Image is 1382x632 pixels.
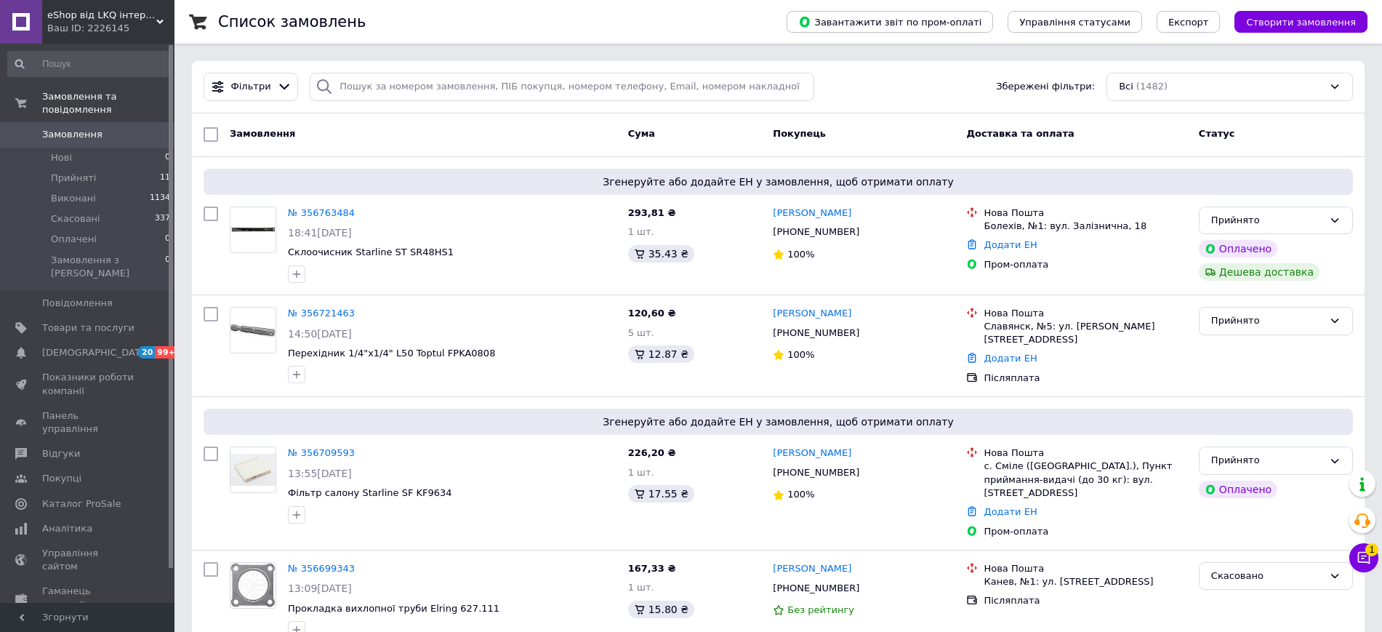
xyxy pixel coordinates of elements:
[787,349,814,360] span: 100%
[1211,453,1323,468] div: Прийнято
[310,73,814,101] input: Пошук за номером замовлення, ПІБ покупця, номером телефону, Email, номером накладної
[230,207,276,253] a: Фото товару
[984,575,1186,588] div: Канев, №1: ул. [STREET_ADDRESS]
[1211,569,1323,584] div: Скасовано
[787,489,814,500] span: 100%
[42,321,134,335] span: Товари та послуги
[628,345,694,363] div: 12.87 ₴
[770,223,862,241] div: [PHONE_NUMBER]
[1365,541,1378,554] span: 1
[230,212,276,247] img: Фото товару
[984,239,1037,250] a: Додати ЕН
[1119,80,1133,94] span: Всі
[51,172,96,185] span: Прийняті
[1246,17,1356,28] span: Створити замовлення
[42,472,81,485] span: Покупці
[1019,17,1130,28] span: Управління статусами
[230,307,276,353] a: Фото товару
[165,151,170,164] span: 0
[1234,11,1367,33] button: Створити замовлення
[288,603,499,614] span: Прокладка вихлопної труби Elring 627.111
[628,128,655,139] span: Cума
[160,172,170,185] span: 11
[209,175,1347,189] span: Згенеруйте або додайте ЕН у замовлення, щоб отримати оплату
[288,468,352,479] span: 13:55[DATE]
[165,254,170,280] span: 0
[628,308,676,319] span: 120,60 ₴
[966,128,1074,139] span: Доставка та оплата
[42,497,121,511] span: Каталог ProSale
[628,245,694,263] div: 35.43 ₴
[984,307,1186,320] div: Нова Пошта
[773,447,851,460] a: [PERSON_NAME]
[51,151,72,164] span: Нові
[288,247,454,257] a: Склоочисник Starline ST SR48HS1
[1199,240,1277,257] div: Оплачено
[1199,481,1277,498] div: Оплачено
[51,254,165,280] span: Замовлення з [PERSON_NAME]
[984,525,1186,538] div: Пром-оплата
[770,324,862,343] div: [PHONE_NUMBER]
[165,233,170,246] span: 0
[47,22,174,35] div: Ваш ID: 2226145
[628,601,694,618] div: 15.80 ₴
[42,371,134,397] span: Показники роботи компанії
[288,348,495,359] a: Перехідник 1/4"х1/4" L50 Toptul FPKA0808
[42,128,103,141] span: Замовлення
[984,562,1186,575] div: Нова Пошта
[42,297,113,310] span: Повідомлення
[770,579,862,598] div: [PHONE_NUMBER]
[47,9,156,22] span: eShop від LKQ інтернет-магазин автозапчастин
[787,249,814,260] span: 100%
[288,328,352,340] span: 14:50[DATE]
[288,227,352,239] span: 18:41[DATE]
[42,346,150,359] span: [DEMOGRAPHIC_DATA]
[1008,11,1142,33] button: Управління статусами
[288,583,352,594] span: 13:09[DATE]
[1199,128,1235,139] span: Статус
[628,467,654,478] span: 1 шт.
[628,207,676,218] span: 293,81 ₴
[984,220,1186,233] div: Болехів, №1: вул. Залізнична, 18
[42,547,134,573] span: Управління сайтом
[628,447,676,458] span: 226,20 ₴
[230,454,276,486] img: Фото товару
[628,226,654,237] span: 1 шт.
[230,128,295,139] span: Замовлення
[1220,16,1367,27] a: Створити замовлення
[288,487,452,498] a: Фільтр салону Starline SF KF9634
[42,447,80,460] span: Відгуки
[1168,17,1209,28] span: Експорт
[288,447,355,458] a: № 356709593
[984,447,1186,460] div: Нова Пошта
[155,212,170,225] span: 337
[628,327,654,338] span: 5 шт.
[231,80,271,94] span: Фільтри
[7,51,172,77] input: Пошук
[1211,313,1323,329] div: Прийнято
[984,506,1037,517] a: Додати ЕН
[787,604,854,615] span: Без рейтингу
[230,323,276,337] img: Фото товару
[996,80,1095,94] span: Збережені фільтри:
[1136,81,1168,92] span: (1482)
[628,563,676,574] span: 167,33 ₴
[288,207,355,218] a: № 356763484
[773,307,851,321] a: [PERSON_NAME]
[51,212,100,225] span: Скасовані
[155,346,179,359] span: 99+
[138,346,155,359] span: 20
[288,563,355,574] a: № 356699343
[773,128,826,139] span: Покупець
[1349,543,1378,572] button: Чат з покупцем1
[628,485,694,503] div: 17.55 ₴
[230,562,276,609] a: Фото товару
[51,233,97,246] span: Оплачені
[42,522,92,535] span: Аналітика
[230,447,276,493] a: Фото товару
[218,13,366,31] h1: Список замовлень
[150,192,170,205] span: 1134
[42,585,134,611] span: Гаманець компанії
